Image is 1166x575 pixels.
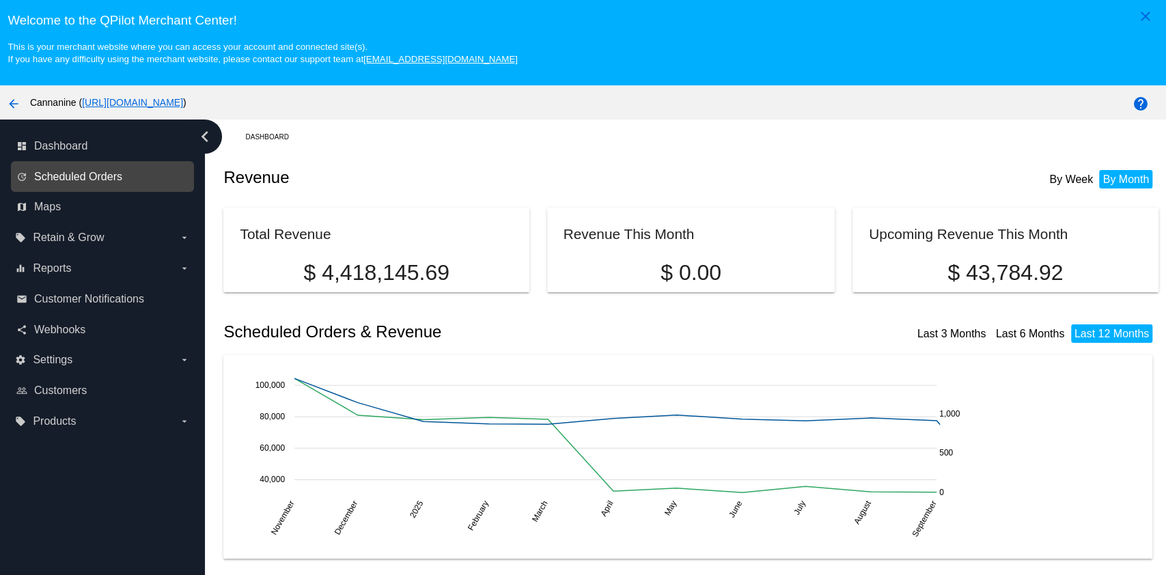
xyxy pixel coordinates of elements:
span: Reports [33,262,71,275]
span: Cannanine ( ) [30,97,186,108]
i: dashboard [16,141,27,152]
text: September [911,499,939,539]
a: [URL][DOMAIN_NAME] [82,97,183,108]
text: May [663,499,678,518]
i: local_offer [15,232,26,243]
text: 60,000 [260,443,286,453]
text: 40,000 [260,475,286,484]
span: Dashboard [34,140,87,152]
a: email Customer Notifications [16,288,190,310]
span: Retain & Grow [33,232,104,244]
h2: Scheduled Orders & Revenue [223,322,691,341]
a: Last 3 Months [917,328,986,339]
span: Scheduled Orders [34,171,122,183]
h2: Revenue [223,168,691,187]
text: November [269,499,296,537]
text: 80,000 [260,412,286,421]
i: arrow_drop_down [179,354,190,365]
p: $ 4,418,145.69 [240,260,512,285]
i: equalizer [15,263,26,274]
a: [EMAIL_ADDRESS][DOMAIN_NAME] [363,54,518,64]
a: share Webhooks [16,319,190,341]
h2: Total Revenue [240,226,331,242]
span: Webhooks [34,324,85,336]
i: map [16,201,27,212]
i: settings [15,354,26,365]
span: Customers [34,384,87,397]
span: Products [33,415,76,427]
h2: Upcoming Revenue This Month [869,226,1068,242]
text: 2025 [408,499,426,519]
a: people_outline Customers [16,380,190,402]
p: $ 0.00 [564,260,819,285]
text: 100,000 [255,380,286,390]
text: July [792,499,808,516]
mat-icon: close [1137,8,1154,25]
text: 1,000 [939,409,960,419]
a: dashboard Dashboard [16,135,190,157]
text: 500 [939,448,953,458]
i: chevron_left [194,126,216,148]
i: share [16,324,27,335]
h3: Welcome to the QPilot Merchant Center! [8,13,1158,28]
i: arrow_drop_down [179,263,190,274]
a: update Scheduled Orders [16,166,190,188]
text: 0 [939,488,944,497]
mat-icon: help [1133,96,1149,112]
p: $ 43,784.92 [869,260,1141,285]
i: update [16,171,27,182]
text: March [530,499,550,524]
span: Customer Notifications [34,293,144,305]
mat-icon: arrow_back [5,96,22,112]
i: arrow_drop_down [179,232,190,243]
a: Last 12 Months [1074,328,1149,339]
li: By Month [1099,170,1152,188]
text: June [727,499,744,519]
text: April [599,499,615,518]
text: February [466,499,490,533]
i: email [16,294,27,305]
text: August [852,499,873,526]
li: By Week [1046,170,1096,188]
a: Dashboard [245,126,301,148]
i: arrow_drop_down [179,416,190,427]
i: local_offer [15,416,26,427]
span: Settings [33,354,72,366]
a: Last 6 Months [996,328,1065,339]
text: December [333,499,360,537]
i: people_outline [16,385,27,396]
h2: Revenue This Month [564,226,695,242]
span: Maps [34,201,61,213]
small: This is your merchant website where you can access your account and connected site(s). If you hav... [8,42,517,64]
a: map Maps [16,196,190,218]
